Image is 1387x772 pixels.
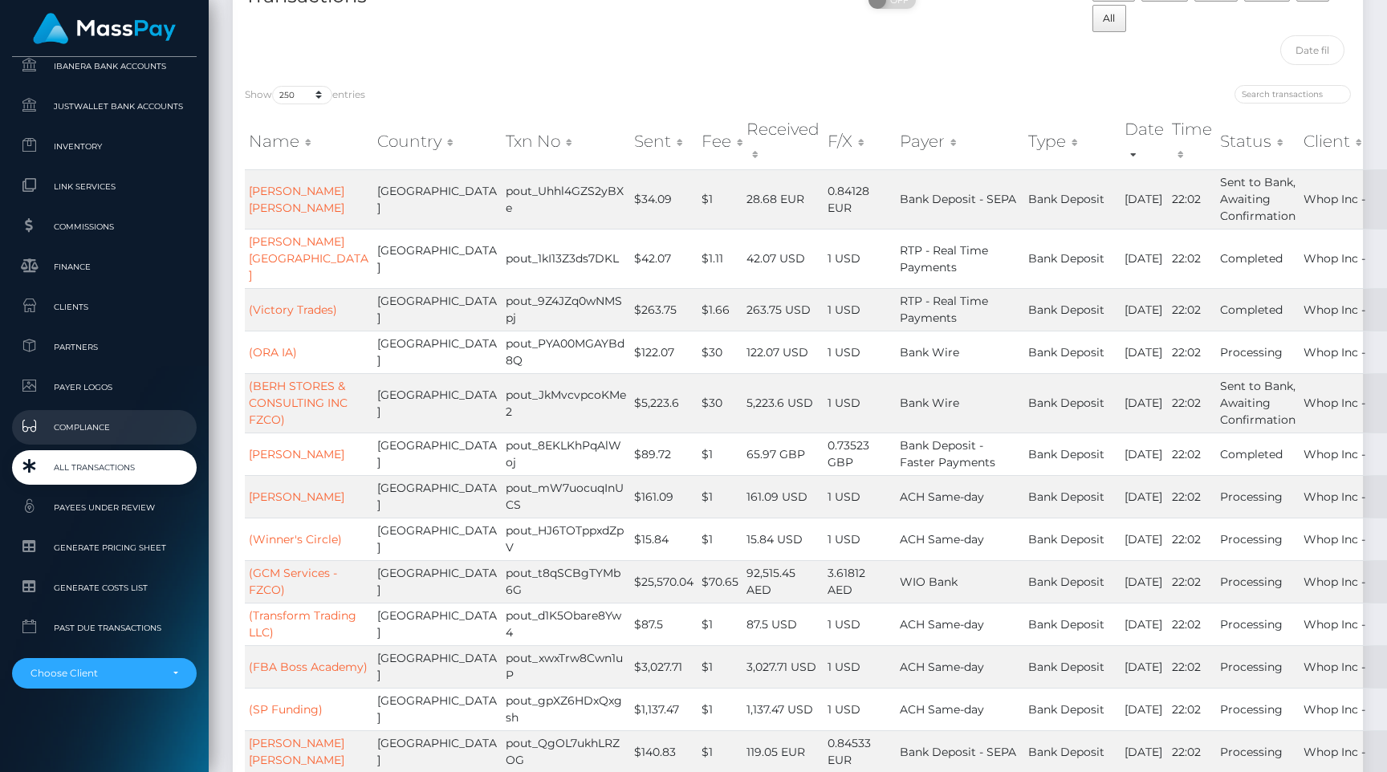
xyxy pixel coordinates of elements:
[502,113,630,170] th: Txn No: activate to sort column ascending
[742,560,824,603] td: 92,515.45 AED
[18,538,190,557] span: Generate Pricing Sheet
[373,331,502,373] td: [GEOGRAPHIC_DATA]
[502,475,630,518] td: pout_mW7uocuqInUCS
[1168,475,1216,518] td: 22:02
[900,617,984,632] span: ACH Same-day
[630,373,698,433] td: $5,223.6
[373,560,502,603] td: [GEOGRAPHIC_DATA]
[1216,331,1300,373] td: Processing
[18,177,190,196] span: Link Services
[373,475,502,518] td: [GEOGRAPHIC_DATA]
[12,410,197,445] a: Compliance
[249,234,368,282] a: [PERSON_NAME][GEOGRAPHIC_DATA]
[12,169,197,204] a: Link Services
[1024,603,1121,645] td: Bank Deposit
[12,490,197,525] a: Payees under Review
[630,645,698,688] td: $3,027.71
[900,490,984,504] span: ACH Same-day
[1216,688,1300,730] td: Processing
[18,57,190,75] span: Ibanera Bank Accounts
[742,373,824,433] td: 5,223.6 USD
[1024,688,1121,730] td: Bank Deposit
[249,660,368,674] a: (FBA Boss Academy)
[698,645,742,688] td: $1
[502,373,630,433] td: pout_JkMvcvpcoKMe2
[18,418,190,437] span: Compliance
[742,331,824,373] td: 122.07 USD
[18,378,190,396] span: Payer Logos
[824,475,896,518] td: 1 USD
[1121,169,1168,229] td: [DATE]
[1216,373,1300,433] td: Sent to Bank, Awaiting Confirmation
[698,688,742,730] td: $1
[824,433,896,475] td: 0.73523 GBP
[1121,288,1168,331] td: [DATE]
[249,303,337,317] a: (Victory Trades)
[1024,288,1121,331] td: Bank Deposit
[630,688,698,730] td: $1,137.47
[502,169,630,229] td: pout_Uhhl4GZS2yBXe
[630,518,698,560] td: $15.84
[900,294,988,325] span: RTP - Real Time Payments
[698,113,742,170] th: Fee: activate to sort column ascending
[900,243,988,274] span: RTP - Real Time Payments
[18,97,190,116] span: JustWallet Bank Accounts
[245,113,373,170] th: Name: activate to sort column ascending
[12,370,197,404] a: Payer Logos
[1216,169,1300,229] td: Sent to Bank, Awaiting Confirmation
[12,530,197,565] a: Generate Pricing Sheet
[742,645,824,688] td: 3,027.71 USD
[630,229,698,288] td: $42.07
[698,518,742,560] td: $1
[1216,113,1300,170] th: Status: activate to sort column ascending
[18,258,190,276] span: Finance
[900,192,1016,206] span: Bank Deposit - SEPA
[1103,12,1115,24] span: All
[1121,331,1168,373] td: [DATE]
[1121,113,1168,170] th: Date: activate to sort column ascending
[1234,85,1351,104] input: Search transactions
[1121,560,1168,603] td: [DATE]
[502,560,630,603] td: pout_t8qSCBgTYMb6G
[502,433,630,475] td: pout_8EKLKhPqAlWoj
[1024,229,1121,288] td: Bank Deposit
[1168,229,1216,288] td: 22:02
[12,450,197,485] a: All Transactions
[900,438,995,469] span: Bank Deposit - Faster Payments
[900,532,984,546] span: ACH Same-day
[824,373,896,433] td: 1 USD
[630,603,698,645] td: $87.5
[1121,229,1168,288] td: [DATE]
[1216,645,1300,688] td: Processing
[824,518,896,560] td: 1 USD
[1121,645,1168,688] td: [DATE]
[18,137,190,156] span: Inventory
[630,560,698,603] td: $25,570.04
[630,331,698,373] td: $122.07
[502,229,630,288] td: pout_1kI13Z3ds7DKL
[249,490,344,504] a: [PERSON_NAME]
[18,298,190,316] span: Clients
[502,331,630,373] td: pout_PYA00MGAYBd8Q
[373,645,502,688] td: [GEOGRAPHIC_DATA]
[1121,688,1168,730] td: [DATE]
[373,288,502,331] td: [GEOGRAPHIC_DATA]
[18,579,190,597] span: Generate Costs List
[824,113,896,170] th: F/X: activate to sort column ascending
[1024,373,1121,433] td: Bank Deposit
[12,611,197,645] a: Past Due Transactions
[502,645,630,688] td: pout_xwxTrw8Cwn1uP
[900,745,1016,759] span: Bank Deposit - SEPA
[12,290,197,324] a: Clients
[1121,603,1168,645] td: [DATE]
[249,608,356,640] a: (Transform Trading LLC)
[824,603,896,645] td: 1 USD
[12,330,197,364] a: Partners
[824,169,896,229] td: 0.84128 EUR
[249,566,337,597] a: (GCM Services - FZCO)
[373,603,502,645] td: [GEOGRAPHIC_DATA]
[1168,560,1216,603] td: 22:02
[630,113,698,170] th: Sent: activate to sort column ascending
[698,373,742,433] td: $30
[900,702,984,717] span: ACH Same-day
